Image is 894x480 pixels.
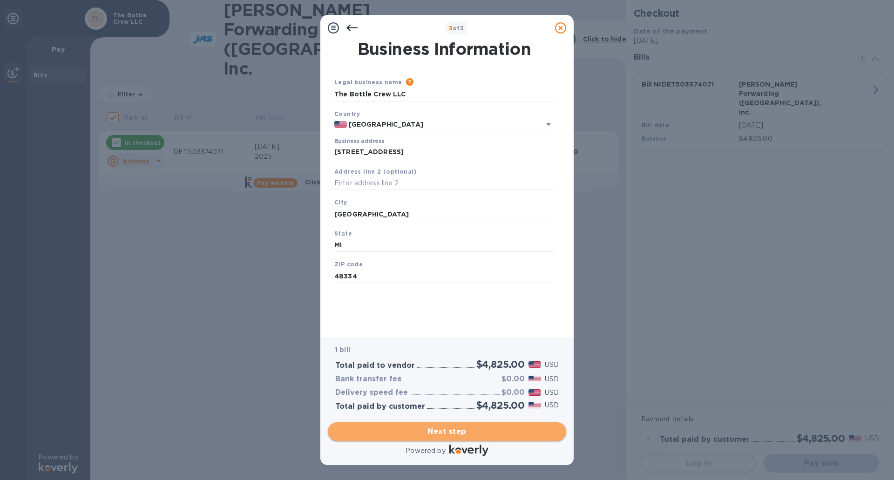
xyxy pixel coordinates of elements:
b: ZIP code [334,261,363,268]
h3: Total paid to vendor [335,361,415,370]
b: of 3 [449,25,464,32]
img: Logo [449,445,488,456]
input: Enter city [334,207,554,221]
p: Powered by [406,446,445,456]
h3: Delivery speed fee [335,388,408,397]
img: USD [528,361,541,368]
b: State [334,230,352,237]
b: 1 bill [335,346,350,353]
h3: Total paid by customer [335,402,425,411]
button: Open [542,118,555,131]
img: USD [528,402,541,408]
input: Select country [347,119,528,130]
h3: $0.00 [501,388,525,397]
input: Enter legal business name [334,88,554,101]
h3: Bank transfer fee [335,375,402,384]
img: USD [528,376,541,382]
p: USD [545,374,559,384]
input: Enter ZIP code [334,269,554,283]
p: USD [545,400,559,410]
input: Enter state [334,238,554,252]
img: USD [528,389,541,396]
h1: Business Information [332,39,556,59]
button: Next step [328,422,566,441]
img: US [334,121,347,128]
b: Address line 2 (optional) [334,168,417,175]
h2: $4,825.00 [476,399,525,411]
span: Next step [335,426,559,437]
span: 3 [449,25,453,32]
p: USD [545,388,559,398]
b: Legal business name [334,79,402,86]
p: USD [545,360,559,370]
input: Enter address line 2 [334,176,554,190]
h3: $0.00 [501,375,525,384]
input: Enter address [334,145,554,159]
b: Country [334,110,360,117]
b: City [334,199,347,206]
label: Business address [334,139,384,144]
h2: $4,825.00 [476,358,525,370]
